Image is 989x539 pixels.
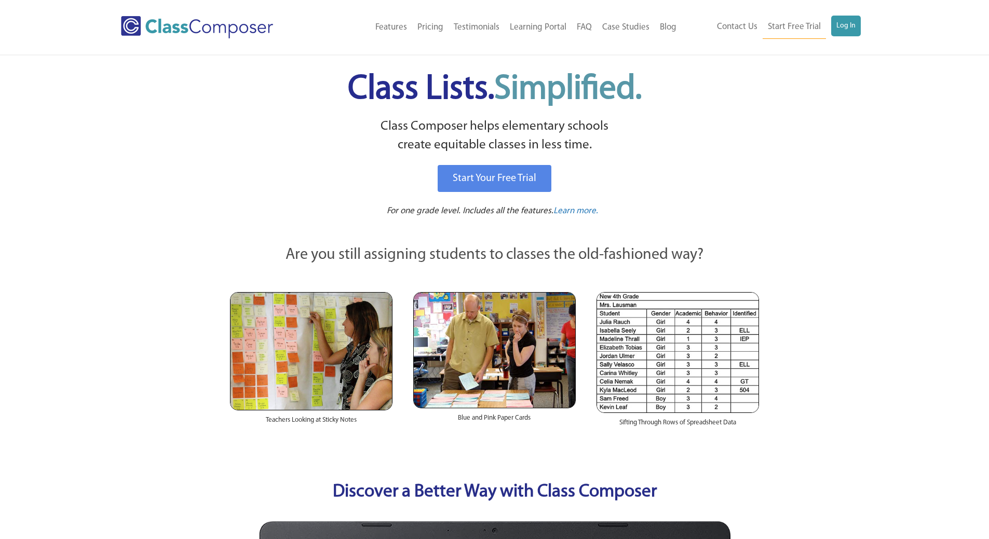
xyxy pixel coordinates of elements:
[348,73,642,106] span: Class Lists.
[553,205,598,218] a: Learn more.
[553,206,598,215] span: Learn more.
[682,16,861,39] nav: Header Menu
[413,292,576,408] img: Blue and Pink Paper Cards
[230,292,392,410] img: Teachers Looking at Sticky Notes
[412,16,449,39] a: Pricing
[597,413,759,438] div: Sifting Through Rows of Spreadsheet Data
[230,244,760,267] p: Are you still assigning students to classes the old-fashioned way?
[505,16,572,39] a: Learning Portal
[597,16,655,39] a: Case Studies
[413,408,576,433] div: Blue and Pink Paper Cards
[370,16,412,39] a: Features
[831,16,861,36] a: Log In
[655,16,682,39] a: Blog
[572,16,597,39] a: FAQ
[220,479,770,506] p: Discover a Better Way with Class Composer
[121,16,273,38] img: Class Composer
[712,16,763,38] a: Contact Us
[387,206,553,215] span: For one grade level. Includes all the features.
[763,16,826,39] a: Start Free Trial
[228,117,761,155] p: Class Composer helps elementary schools create equitable classes in less time.
[230,410,392,435] div: Teachers Looking at Sticky Notes
[316,16,682,39] nav: Header Menu
[453,173,536,184] span: Start Your Free Trial
[494,73,642,106] span: Simplified.
[438,165,551,192] a: Start Your Free Trial
[449,16,505,39] a: Testimonials
[597,292,759,413] img: Spreadsheets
